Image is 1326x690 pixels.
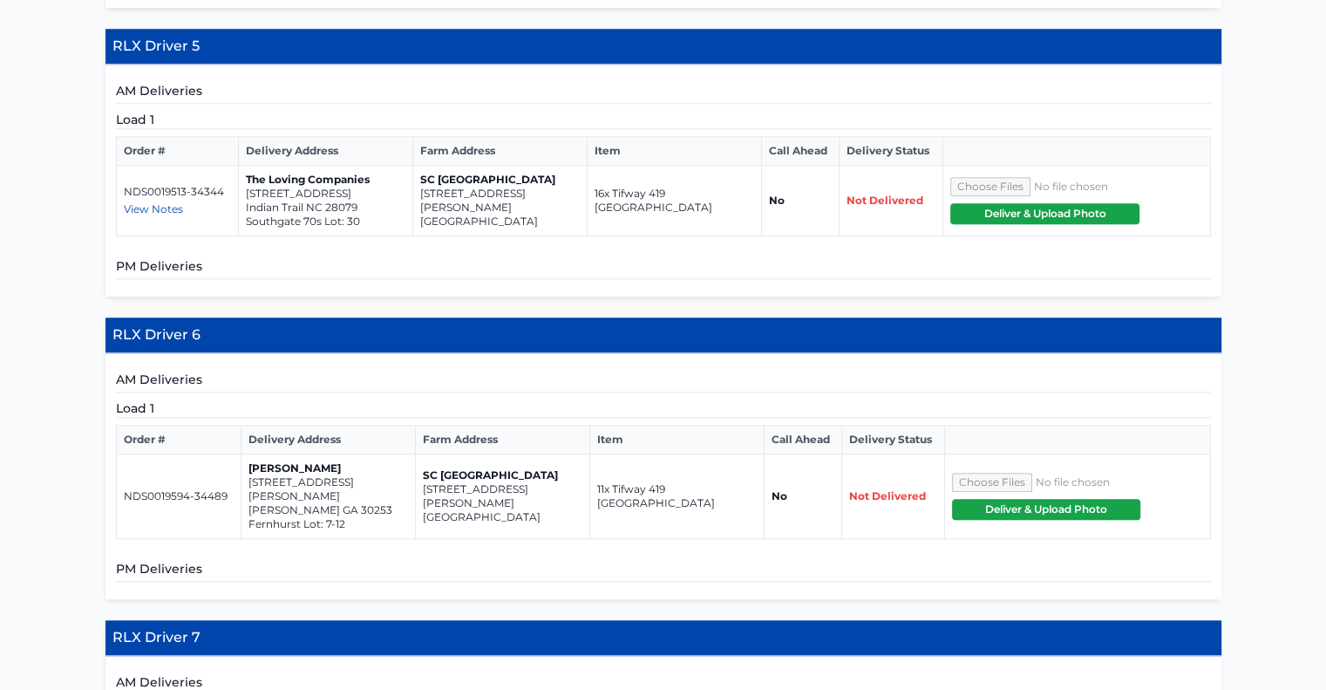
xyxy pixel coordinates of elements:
[950,203,1139,224] button: Deliver & Upload Photo
[415,426,589,454] th: Farm Address
[248,461,408,475] p: [PERSON_NAME]
[587,137,761,166] th: Item
[116,111,1211,129] h5: Load 1
[105,29,1221,65] h4: RLX Driver 5
[246,187,405,201] p: [STREET_ADDRESS]
[238,137,412,166] th: Delivery Address
[116,257,1211,279] h5: PM Deliveries
[248,503,408,517] p: [PERSON_NAME] GA 30253
[105,620,1221,656] h4: RLX Driver 7
[423,510,582,524] p: [GEOGRAPHIC_DATA]
[589,426,764,454] th: Item
[587,166,761,236] td: 16x Tifway 419 [GEOGRAPHIC_DATA]
[241,426,415,454] th: Delivery Address
[246,201,405,215] p: Indian Trail NC 28079
[769,194,785,207] strong: No
[423,468,582,482] p: SC [GEOGRAPHIC_DATA]
[952,499,1140,520] button: Deliver & Upload Photo
[248,517,408,531] p: Fernhurst Lot: 7-12
[116,371,1211,393] h5: AM Deliveries
[248,475,408,503] p: [STREET_ADDRESS][PERSON_NAME]
[105,318,1221,353] h4: RLX Driver 6
[839,137,942,166] th: Delivery Status
[849,489,926,502] span: Not Delivered
[116,426,241,454] th: Order #
[116,137,238,166] th: Order #
[761,137,839,166] th: Call Ahead
[423,482,582,510] p: [STREET_ADDRESS][PERSON_NAME]
[124,185,231,199] p: NDS0019513-34344
[116,400,1211,418] h5: Load 1
[420,173,580,187] p: SC [GEOGRAPHIC_DATA]
[589,454,764,539] td: 11x Tifway 419 [GEOGRAPHIC_DATA]
[116,82,1211,104] h5: AM Deliveries
[412,137,587,166] th: Farm Address
[116,560,1211,582] h5: PM Deliveries
[764,426,841,454] th: Call Ahead
[246,173,405,187] p: The Loving Companies
[246,215,405,229] p: Southgate 70s Lot: 30
[124,202,183,215] span: View Notes
[841,426,944,454] th: Delivery Status
[847,194,923,207] span: Not Delivered
[420,215,580,229] p: [GEOGRAPHIC_DATA]
[124,489,234,503] p: NDS0019594-34489
[772,489,787,502] strong: No
[420,187,580,215] p: [STREET_ADDRESS][PERSON_NAME]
